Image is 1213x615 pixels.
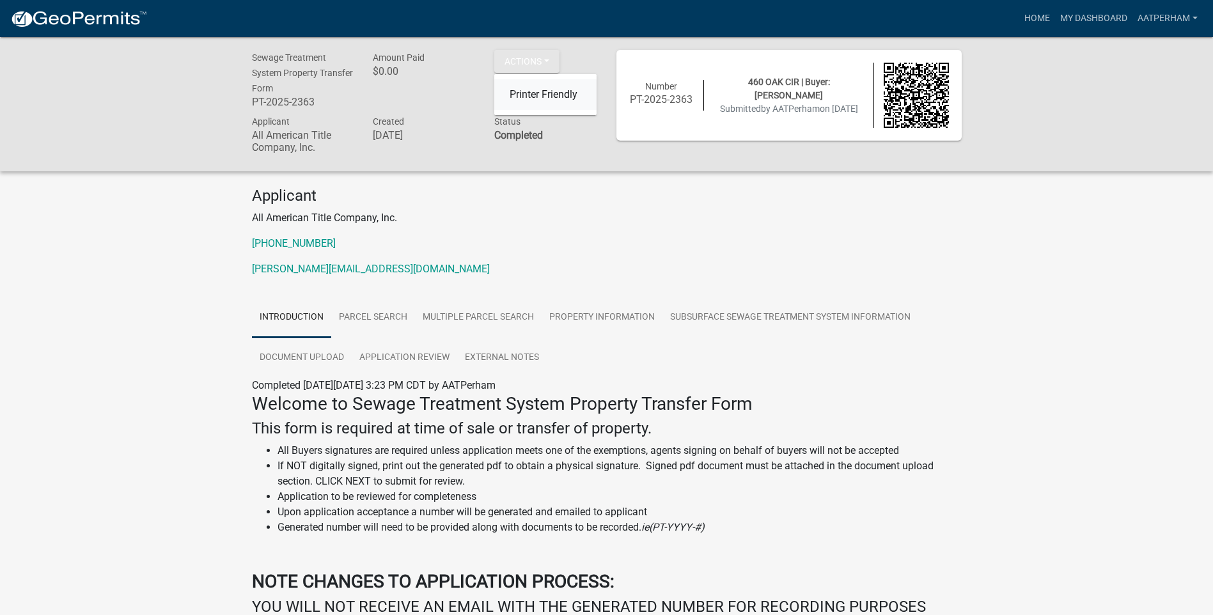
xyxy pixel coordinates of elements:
h6: [DATE] [373,129,475,141]
button: Actions [494,50,560,73]
a: Subsurface Sewage Treatment System Information [662,297,918,338]
a: Application Review [352,338,457,378]
li: All Buyers signatures are required unless application meets one of the exemptions, agents signing... [278,443,962,458]
strong: Completed [494,129,543,141]
h4: This form is required at time of sale or transfer of property. [252,419,962,438]
span: Created [373,116,404,127]
span: Amount Paid [373,52,425,63]
a: Parcel search [331,297,415,338]
img: QR code [884,63,949,128]
a: [PERSON_NAME][EMAIL_ADDRESS][DOMAIN_NAME] [252,263,490,275]
li: Generated number will need to be provided along with documents to be recorded. [278,520,962,535]
h6: PT-2025-2363 [252,96,354,108]
span: by AATPerham [761,104,820,114]
a: Printer Friendly [494,79,597,110]
span: Number [645,81,677,91]
span: Status [494,116,520,127]
span: Sewage Treatment System Property Transfer Form [252,52,353,93]
span: Submitted on [DATE] [720,104,858,114]
div: Actions [494,74,597,115]
a: AATPerham [1132,6,1203,31]
h4: Applicant [252,187,962,205]
a: Multiple Parcel Search [415,297,542,338]
span: 460 OAK CIR | Buyer: [PERSON_NAME] [748,77,830,100]
a: External Notes [457,338,547,378]
strong: NOTE CHANGES TO APPLICATION PROCESS: [252,571,614,592]
span: Applicant [252,116,290,127]
h6: $0.00 [373,65,475,77]
a: Home [1019,6,1055,31]
a: Introduction [252,297,331,338]
a: Property Information [542,297,662,338]
li: If NOT digitally signed, print out the generated pdf to obtain a physical signature. Signed pdf d... [278,458,962,489]
span: Completed [DATE][DATE] 3:23 PM CDT by AATPerham [252,379,496,391]
h6: All American Title Company, Inc. [252,129,354,153]
p: All American Title Company, Inc. [252,210,962,226]
a: My Dashboard [1055,6,1132,31]
a: [PHONE_NUMBER] [252,237,336,249]
h3: Welcome to Sewage Treatment System Property Transfer Form [252,393,962,415]
li: Upon application acceptance a number will be generated and emailed to applicant [278,504,962,520]
a: Document Upload [252,338,352,378]
h6: PT-2025-2363 [629,93,694,105]
li: Application to be reviewed for completeness [278,489,962,504]
i: ie(PT-YYYY-#) [641,521,705,533]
